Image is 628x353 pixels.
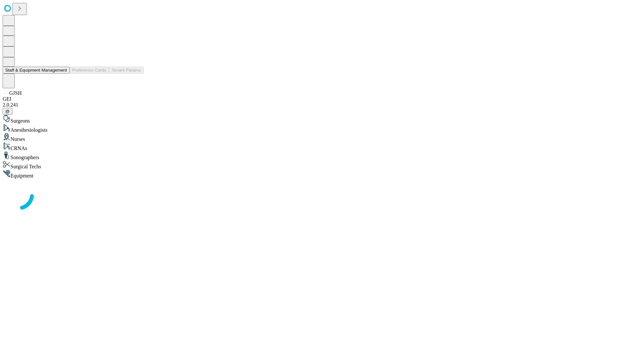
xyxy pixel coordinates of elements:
[3,151,625,160] div: Sonographers
[70,67,109,74] button: Preference Cards
[3,124,625,133] div: Anesthesiologists
[3,96,625,102] div: GEI
[3,108,12,115] button: @
[3,133,625,142] div: Nurses
[9,90,22,96] span: GJSH
[3,67,70,74] button: Staff & Equipment Management
[3,115,625,124] div: Surgeons
[5,109,10,114] span: @
[3,142,625,151] div: CRNAs
[3,160,625,170] div: Surgical Techs
[3,102,625,108] div: 2.0.241
[109,67,144,74] button: Tenant Params
[3,170,625,179] div: Equipment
